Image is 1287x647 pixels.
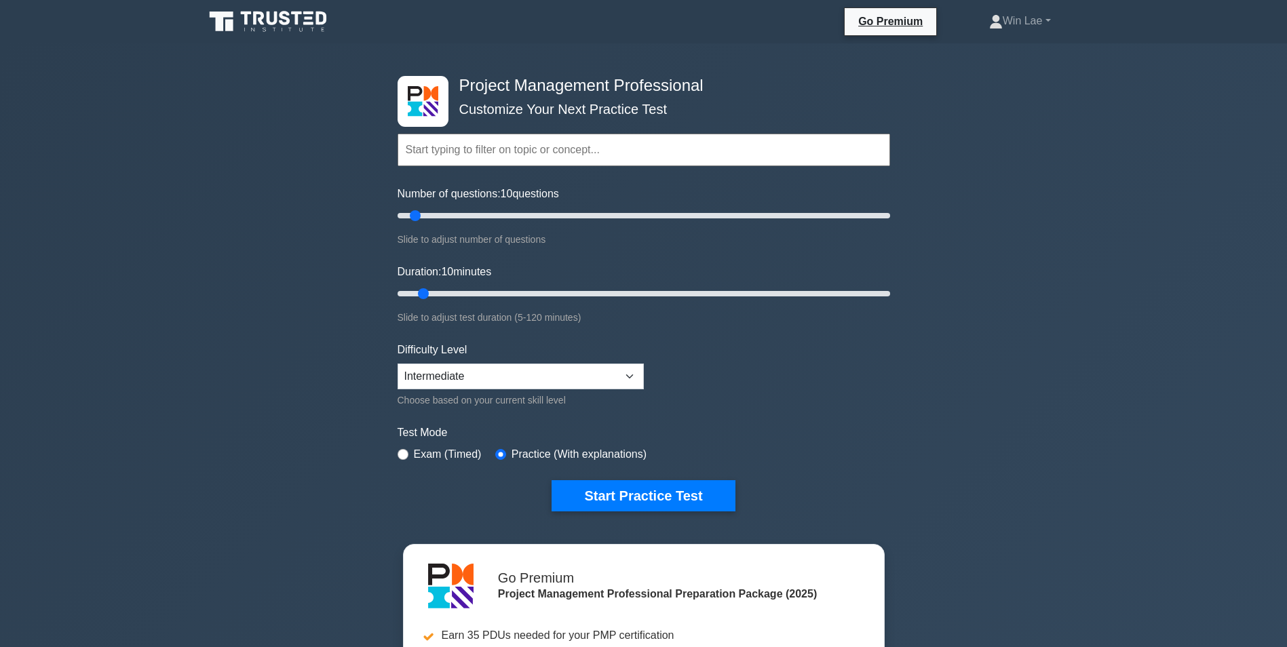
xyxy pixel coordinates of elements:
div: Choose based on your current skill level [398,392,644,408]
label: Number of questions: questions [398,186,559,202]
button: Start Practice Test [552,480,735,511]
div: Slide to adjust number of questions [398,231,890,248]
label: Difficulty Level [398,342,467,358]
input: Start typing to filter on topic or concept... [398,134,890,166]
span: 10 [441,266,453,277]
h4: Project Management Professional [454,76,824,96]
label: Duration: minutes [398,264,492,280]
a: Win Lae [957,7,1083,35]
label: Exam (Timed) [414,446,482,463]
a: Go Premium [850,13,931,30]
label: Test Mode [398,425,890,441]
label: Practice (With explanations) [512,446,647,463]
span: 10 [501,188,513,199]
div: Slide to adjust test duration (5-120 minutes) [398,309,890,326]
